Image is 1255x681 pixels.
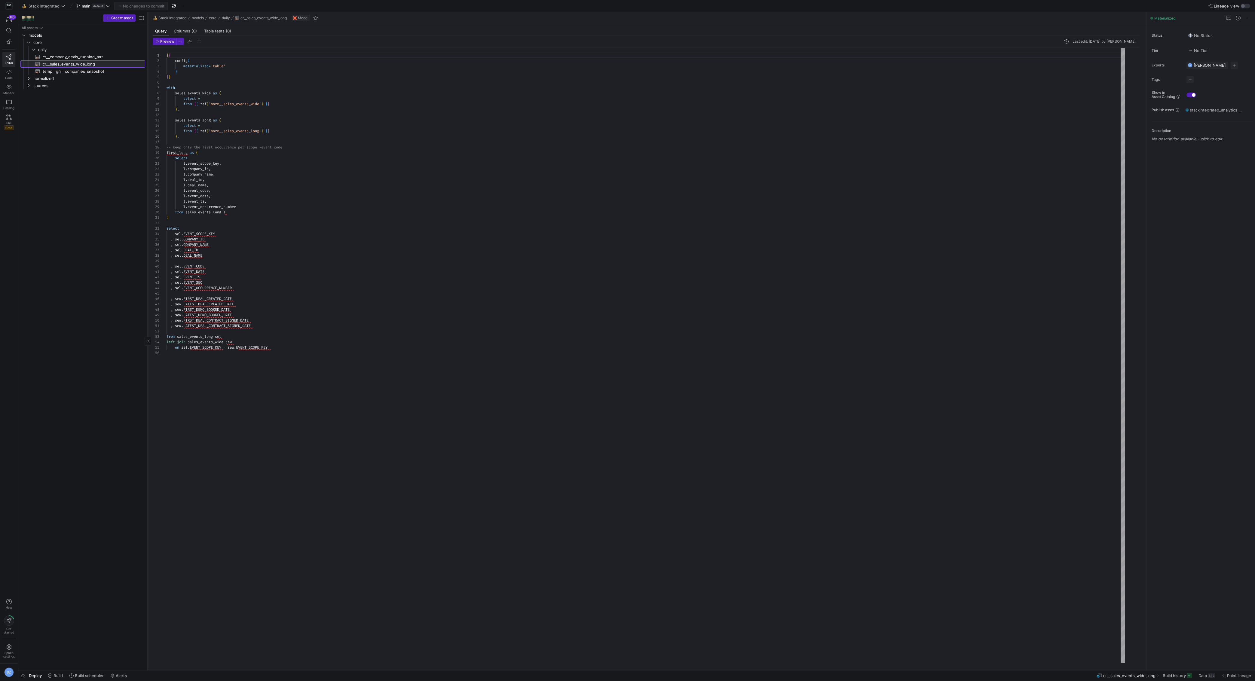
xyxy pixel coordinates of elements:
span: Help [5,606,13,609]
span: sel [175,286,181,290]
span: Stack Integrated [29,4,60,8]
button: Getstarted [2,613,15,637]
button: Preview [153,38,176,45]
span: EVENT_SCOPE_KEY [190,345,221,350]
span: first_long [167,150,188,155]
span: sew [175,296,181,301]
div: 45 [153,291,159,296]
span: sel [175,269,181,274]
span: sales_events_long [185,210,221,215]
span: select [167,226,179,231]
span: . [185,194,188,198]
span: sel [175,280,181,285]
span: from [167,334,175,339]
span: ref [200,129,207,133]
span: sew [175,302,181,307]
div: 53 [153,334,159,339]
div: Last edit: [DATE] by [PERSON_NAME] [1073,39,1136,44]
button: Help [2,596,15,612]
span: l [183,183,185,188]
span: . [188,345,190,350]
div: 40 [153,264,159,269]
span: from [183,129,192,133]
span: Monitor [3,91,14,95]
span: sales_events_wide [188,340,223,344]
span: . [181,231,183,236]
div: 48 [153,307,159,312]
button: Alerts [108,670,130,681]
div: 23 [153,172,159,177]
span: } [169,75,171,79]
div: 38 [153,253,159,258]
span: ( [207,129,209,133]
span: LATEST_DEMO_BOOKED_DATE [183,313,232,317]
span: EVENT_TS [183,275,200,279]
div: 21 [153,161,159,166]
span: , [177,107,179,112]
div: 52 [153,328,159,334]
span: Preview [160,39,174,44]
div: 2 [153,58,159,63]
button: core [207,14,218,22]
div: 19 [153,150,159,155]
span: DEAL_ID [183,248,198,252]
div: 46 [153,296,159,301]
span: { [196,129,198,133]
span: LATEST_DEAL_CREATED_DATE [183,302,234,307]
div: 18 [153,145,159,150]
div: 10 [153,101,159,107]
a: Code [2,67,15,82]
span: . [181,253,183,258]
span: Columns [174,29,197,33]
span: as [213,118,217,123]
span: as [190,150,194,155]
div: 11 [153,107,159,112]
div: 35 [153,237,159,242]
div: 30 [153,209,159,215]
button: Build history [1160,670,1195,681]
div: 3 [153,63,159,69]
a: Spacesettings [2,642,15,661]
div: 49 [153,312,159,318]
span: , [213,172,215,177]
span: l [183,194,185,198]
span: sel [175,231,181,236]
span: Point lineage [1227,673,1251,678]
span: sales_events_wide [175,91,211,96]
a: Catalog [2,97,15,112]
span: sales_events_long [177,334,213,339]
div: 27 [153,193,159,199]
span: sew [228,345,234,350]
button: 🍌Stack Integrated [152,14,188,22]
span: Code [5,76,13,80]
button: maindefault [75,2,112,10]
div: 1 [153,53,159,58]
span: . [185,177,188,182]
span: . [185,161,188,166]
span: , [171,313,173,317]
span: Get started [4,627,14,634]
span: ( [196,150,198,155]
span: . [234,345,236,350]
span: config [175,58,188,63]
span: select [183,96,196,101]
span: (0) [226,29,231,33]
a: PRsBeta [2,112,15,133]
div: 543 [1208,673,1215,678]
span: sew [175,313,181,317]
span: l [183,177,185,182]
img: No status [1188,33,1193,38]
span: left [167,340,175,344]
span: Space settings [3,651,15,658]
span: { [194,129,196,133]
span: . [181,286,183,290]
div: 51 [153,323,159,328]
button: Build [45,670,66,681]
div: 9 [153,96,159,101]
div: 44 [153,285,159,291]
button: Build scheduler [67,670,106,681]
span: Query [155,29,167,33]
span: ( [219,118,221,123]
div: 31 [153,215,159,220]
span: as [213,91,217,96]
